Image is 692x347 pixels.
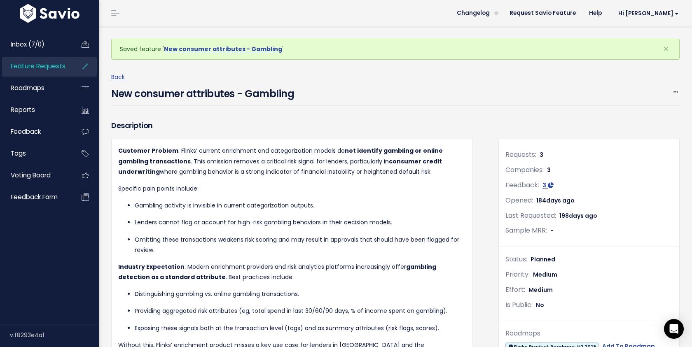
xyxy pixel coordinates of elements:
span: Planned [531,255,555,263]
p: Exposing these signals both at the transaction level (tags) and as summary attributes (risk flags... [135,323,465,333]
span: Medium [528,286,553,294]
span: Medium [533,270,557,279]
span: Reports [11,105,35,114]
span: Last Requested: [505,211,556,220]
div: v.f8293e4a1 [10,324,99,346]
strong: Industry Expectation [118,263,185,271]
h4: New consumer attributes - Gambling [111,82,294,101]
span: Sample MRR: [505,226,547,235]
strong: consumer credit underwriting [118,157,442,176]
a: Inbox (7/0) [2,35,68,54]
a: New consumer attributes - Gambling [164,45,282,53]
p: Lenders cannot flag or account for high-risk gambling behaviors in their decision models. [135,217,465,228]
span: days ago [569,212,597,220]
a: Feedback [2,122,68,141]
a: Help [582,7,608,19]
span: Inbox (7/0) [11,40,44,49]
span: Hi [PERSON_NAME] [618,10,679,16]
img: logo-white.9d6f32f41409.svg [18,4,82,23]
div: Roadmaps [505,328,673,340]
a: Back [111,73,125,81]
span: Priority: [505,270,530,279]
h3: Description [111,120,472,131]
span: Roadmaps [11,84,44,92]
span: Opened: [505,196,533,205]
span: Effort: [505,285,525,294]
span: × [663,42,669,56]
span: Voting Board [11,171,51,179]
span: Companies: [505,165,544,175]
span: - [550,226,554,235]
a: Tags [2,144,68,163]
span: 184 [536,196,575,205]
span: 3 [540,151,543,159]
a: Request Savio Feature [503,7,582,19]
a: Feedback form [2,188,68,207]
span: Requests: [505,150,536,159]
span: Feedback form [11,193,58,201]
p: : Flinks’ current enrichment and categorization models do . This omission removes a critical risk... [118,146,465,177]
span: Is Public: [505,300,533,310]
p: Providing aggregated risk attributes (eg, total spend in last 30/60/90 days, % of income spent on... [135,306,465,316]
div: Open Intercom Messenger [664,319,684,339]
span: Feature Requests [11,62,65,70]
button: Close [655,39,677,59]
a: 3 [542,181,554,189]
a: Feature Requests [2,57,68,76]
span: Status: [505,254,527,264]
p: Distinguishing gambling vs. online gambling transactions. [135,289,465,299]
a: Roadmaps [2,79,68,98]
a: Voting Board [2,166,68,185]
a: Reports [2,100,68,119]
span: Feedback: [505,180,539,190]
p: Specific pain points include: [118,184,465,194]
p: : Modern enrichment providers and risk analytics platforms increasingly offer . Best practices in... [118,262,465,282]
strong: not identify gambling or online gambling transactions [118,147,443,165]
p: Omitting these transactions weakens risk scoring and may result in approvals that should have bee... [135,235,465,255]
a: Hi [PERSON_NAME] [608,7,685,20]
p: Gambling activity is invisible in current categorization outputs. [135,200,465,211]
span: 198 [559,212,597,220]
span: days ago [546,196,575,205]
span: Tags [11,149,26,158]
span: Feedback [11,127,41,136]
div: Saved feature ' ' [111,39,680,60]
span: No [536,301,544,309]
strong: Customer Problem [118,147,178,155]
span: 3 [542,181,546,189]
span: Changelog [457,10,490,16]
span: 3 [547,166,551,174]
